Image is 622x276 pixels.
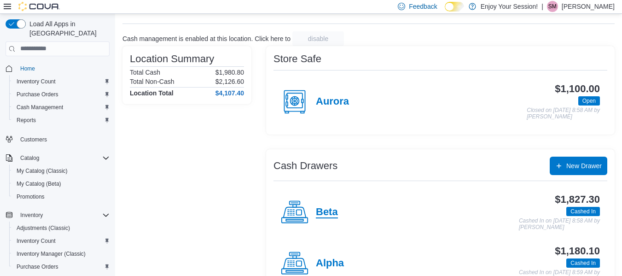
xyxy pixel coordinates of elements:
span: Purchase Orders [13,89,110,100]
button: My Catalog (Classic) [9,164,113,177]
p: $2,126.60 [215,78,244,85]
span: Purchase Orders [13,261,110,272]
span: SM [548,1,557,12]
button: Promotions [9,190,113,203]
h6: Total Cash [130,69,160,76]
span: Promotions [17,193,45,200]
a: Customers [17,134,51,145]
button: Inventory Count [9,235,113,247]
span: Inventory Count [13,76,110,87]
a: Inventory Count [13,76,59,87]
span: Home [17,63,110,74]
h3: $1,827.30 [555,194,600,205]
img: Cova [18,2,60,11]
h4: Alpha [316,258,344,270]
span: Load All Apps in [GEOGRAPHIC_DATA] [26,19,110,38]
span: Home [20,65,35,72]
span: Cash Management [17,104,63,111]
button: My Catalog (Beta) [9,177,113,190]
span: My Catalog (Beta) [17,180,61,188]
a: Reports [13,115,40,126]
a: My Catalog (Classic) [13,165,71,176]
div: Samantha Moore [547,1,558,12]
a: Purchase Orders [13,89,62,100]
span: Open [582,97,596,105]
p: | [541,1,543,12]
button: Cash Management [9,101,113,114]
span: Adjustments (Classic) [17,224,70,232]
a: My Catalog (Beta) [13,178,65,189]
button: disable [292,31,344,46]
span: Inventory Count [13,235,110,247]
span: Promotions [13,191,110,202]
span: Inventory Count [17,237,56,245]
button: Inventory Count [9,75,113,88]
h3: Cash Drawers [273,160,337,171]
a: Home [17,63,39,74]
span: Catalog [17,153,110,164]
h4: Aurora [316,96,349,108]
span: Purchase Orders [17,91,58,98]
button: Purchase Orders [9,88,113,101]
button: Adjustments (Classic) [9,222,113,235]
span: Catalog [20,154,39,162]
span: My Catalog (Classic) [13,165,110,176]
span: disable [308,34,328,43]
span: My Catalog (Classic) [17,167,68,175]
span: Inventory Manager (Classic) [17,250,86,258]
button: Purchase Orders [9,260,113,273]
a: Inventory Manager (Classic) [13,248,89,259]
h3: Store Safe [273,53,321,65]
a: Cash Management [13,102,67,113]
button: Catalog [2,152,113,164]
span: Reports [13,115,110,126]
span: Customers [20,136,47,143]
span: My Catalog (Beta) [13,178,110,189]
button: Customers [2,132,113,146]
button: Catalog [17,153,43,164]
a: Adjustments (Classic) [13,223,74,234]
p: [PERSON_NAME] [562,1,615,12]
span: Open [578,96,600,106]
p: Enjoy Your Session! [481,1,538,12]
h6: Total Non-Cash [130,78,174,85]
a: Purchase Orders [13,261,62,272]
h4: Beta [316,206,338,218]
span: Cashed In [570,259,596,267]
h3: Location Summary [130,53,214,65]
p: Closed on [DATE] 8:58 AM by [PERSON_NAME] [527,107,600,120]
button: Inventory [17,210,47,221]
span: Purchase Orders [17,263,58,270]
p: $1,980.80 [215,69,244,76]
span: Inventory Manager (Classic) [13,248,110,259]
h4: Location Total [130,89,174,97]
span: Inventory Count [17,78,56,85]
span: Customers [17,133,110,145]
button: Reports [9,114,113,127]
input: Dark Mode [445,2,464,12]
h4: $4,107.40 [215,89,244,97]
span: Inventory [20,211,43,219]
button: Inventory [2,209,113,222]
span: Reports [17,117,36,124]
span: Inventory [17,210,110,221]
span: Cash Management [13,102,110,113]
button: New Drawer [550,157,607,175]
a: Inventory Count [13,235,59,247]
a: Promotions [13,191,48,202]
span: Adjustments (Classic) [13,223,110,234]
span: Cashed In [570,207,596,216]
span: Cashed In [566,258,600,268]
h3: $1,100.00 [555,83,600,94]
p: Cash management is enabled at this location. Click here to [122,35,291,42]
span: Feedback [409,2,437,11]
span: Cashed In [566,207,600,216]
span: New Drawer [566,161,602,170]
p: Cashed In on [DATE] 8:58 AM by [PERSON_NAME] [519,218,600,230]
button: Inventory Manager (Classic) [9,247,113,260]
h3: $1,180.10 [555,246,600,257]
button: Home [2,62,113,75]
